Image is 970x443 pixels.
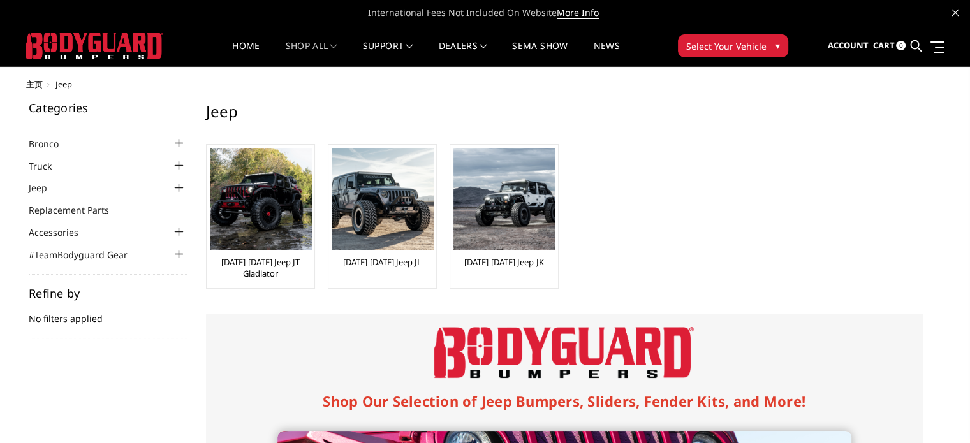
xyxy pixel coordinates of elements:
[896,41,906,50] span: 0
[26,78,43,90] a: 主页
[29,248,143,261] a: #TeamBodyguard Gear
[206,102,923,131] h1: Jeep
[363,41,413,66] a: Support
[286,41,337,66] a: shop all
[29,102,187,113] h5: Categories
[775,39,780,52] span: ▾
[593,41,619,66] a: News
[210,256,311,279] a: [DATE]-[DATE] Jeep JT Gladiator
[678,34,788,57] button: Select Your Vehicle
[434,327,694,378] img: Bodyguard Bumpers Logo
[29,159,68,173] a: Truck
[232,41,260,66] a: Home
[827,29,868,63] a: Account
[29,287,187,338] div: No filters applied
[872,40,894,51] span: Cart
[26,33,163,59] img: BODYGUARD BUMPERS
[29,287,187,299] h5: Refine by
[512,41,568,66] a: SEMA Show
[872,29,906,63] a: Cart 0
[29,226,94,239] a: Accessories
[29,203,125,217] a: Replacement Parts
[343,256,422,268] a: [DATE]-[DATE] Jeep JL
[464,256,543,268] a: [DATE]-[DATE] Jeep JK
[29,181,63,194] a: Jeep
[29,137,75,150] a: Bronco
[439,41,487,66] a: Dealers
[557,6,599,19] a: More Info
[686,40,767,53] span: Select Your Vehicle
[277,391,851,412] h1: Shop Our Selection of Jeep Bumpers, Sliders, Fender Kits, and More!
[827,40,868,51] span: Account
[55,78,72,90] span: Jeep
